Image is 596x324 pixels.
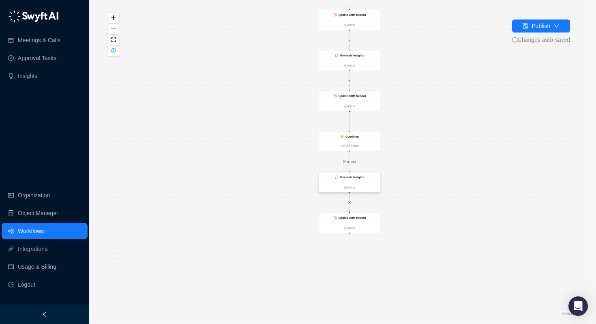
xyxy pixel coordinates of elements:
img: hubspot-DkpyWjJb.png [333,94,337,98]
img: hubspot-DkpyWjJb.png [333,216,337,220]
span: plus-circle [344,105,347,108]
span: close-circle [111,48,116,53]
span: sync [512,37,518,43]
span: left [42,311,47,317]
a: Action [319,226,380,230]
span: Changes auto-saved [512,35,570,44]
div: Publish [532,22,550,30]
button: Is True [341,159,358,164]
span: logout [8,282,14,287]
div: Generate Insightsplus-circleAction [319,50,380,71]
span: down [553,23,559,29]
div: Update CRM Recordplus-circleAction [319,91,380,111]
a: Approval Tasks [18,50,56,66]
span: plus-circle [344,186,347,189]
img: logo-small-inverted-DW8HDUn_.png [335,54,339,57]
a: Meetings & Calls [18,32,60,48]
strong: Generate Insights [340,54,364,57]
a: Action [319,104,380,108]
span: plus-circle [340,145,343,147]
div: Update CRM Recordplus-circleAction [319,10,380,30]
img: logo-small-inverted-DW8HDUn_.png [335,175,339,179]
span: Logout [18,276,35,293]
a: React Flow attribution [562,311,582,316]
a: Action [319,23,380,27]
a: Action [319,63,380,68]
a: Insights [18,68,37,84]
button: zoom in [108,13,119,24]
a: Integrations [18,241,47,257]
span: plus-circle [344,64,347,67]
a: Object Manager [18,205,58,221]
span: close [348,39,351,42]
a: Organization [18,187,50,203]
span: Is True [347,160,356,164]
strong: Update CRM Record [339,216,366,219]
strong: Update CRM Record [339,94,366,97]
a: Workflows [18,223,44,239]
strong: Update CRM Record [339,13,366,16]
div: Generate Insightsplus-circleAction [319,172,380,192]
div: Open Intercom Messenger [568,296,588,316]
span: plus-circle [344,227,347,229]
div: Update CRM Recordplus-circleAction [319,213,380,233]
button: Publish [512,19,570,32]
span: close [348,79,351,82]
span: plus-circle [344,24,347,26]
button: close-circle [108,45,119,56]
img: hubspot-DkpyWjJb.png [333,13,337,17]
strong: Generate Insights [340,175,364,179]
span: file-done [523,23,528,29]
a: Action [319,185,380,190]
span: close-circle [343,160,346,163]
a: False Action [319,144,380,148]
div: Conditionplus-circleFalse Action [319,132,380,151]
img: logo-05li4sbe.png [8,10,59,22]
button: fit view [108,35,119,45]
a: Usage & Billing [18,259,56,275]
span: close [348,201,351,204]
strong: Condition [345,135,359,138]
